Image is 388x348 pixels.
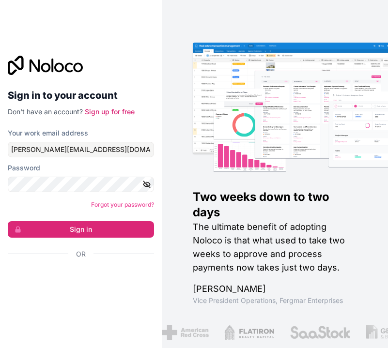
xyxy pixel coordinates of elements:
input: Email address [8,142,154,157]
div: Sign in with Google. Opens in new tab [8,270,154,291]
h1: Vice President Operations , Fergmar Enterprises [193,296,357,305]
label: Your work email address [8,128,88,138]
img: /assets/saastock-C6Zbiodz.png [290,325,351,340]
a: Forgot your password? [91,201,154,208]
span: Or [76,249,86,259]
a: Sign up for free [85,107,135,116]
h2: The ultimate benefit of adopting Noloco is that what used to take two weeks to approve and proces... [193,220,357,274]
span: Don't have an account? [8,107,83,116]
h1: [PERSON_NAME] [193,282,357,296]
h2: Sign in to your account [8,87,154,104]
button: Sign in [8,221,154,238]
label: Password [8,163,40,173]
input: Password [8,177,154,192]
img: /assets/american-red-cross-BAupjrZR.png [162,325,209,340]
h1: Two weeks down to two days [193,189,357,220]
iframe: Sign in with Google Button [3,270,159,291]
img: /assets/flatiron-C8eUkumj.png [224,325,274,340]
